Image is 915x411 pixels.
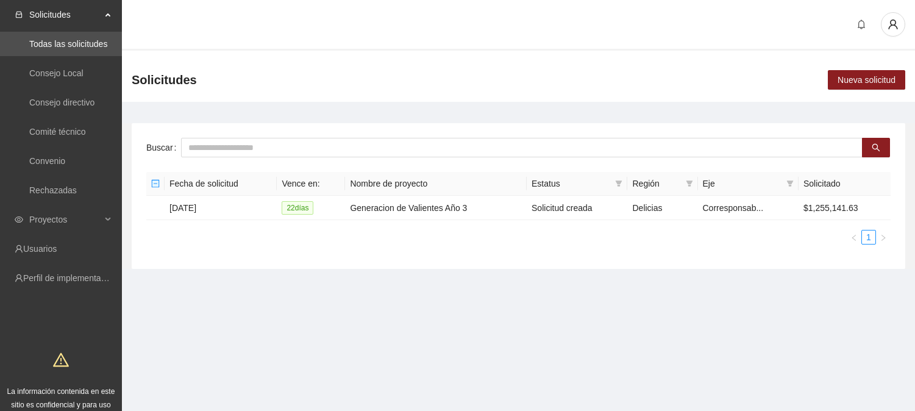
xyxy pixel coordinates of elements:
[784,174,796,193] span: filter
[23,244,57,254] a: Usuarios
[880,234,887,241] span: right
[881,19,905,30] span: user
[277,172,345,196] th: Vence en:
[828,70,905,90] button: Nueva solicitud
[872,143,880,153] span: search
[527,196,627,220] td: Solicitud creada
[852,20,870,29] span: bell
[861,230,876,245] li: 1
[151,179,160,188] span: minus-square
[532,177,610,190] span: Estatus
[165,196,277,220] td: [DATE]
[876,230,891,245] button: right
[29,127,86,137] a: Comité técnico
[852,15,871,34] button: bell
[15,10,23,19] span: inbox
[683,174,696,193] span: filter
[345,172,527,196] th: Nombre de proyecto
[29,39,107,49] a: Todas las solicitudes
[165,172,277,196] th: Fecha de solicitud
[799,196,891,220] td: $1,255,141.63
[345,196,527,220] td: Generacion de Valientes Año 3
[146,138,181,157] label: Buscar
[29,2,101,27] span: Solicitudes
[847,230,861,245] li: Previous Page
[29,156,65,166] a: Convenio
[53,352,69,368] span: warning
[29,98,94,107] a: Consejo directivo
[615,180,622,187] span: filter
[613,174,625,193] span: filter
[862,138,890,157] button: search
[847,230,861,245] button: left
[23,273,118,283] a: Perfil de implementadora
[15,215,23,224] span: eye
[703,177,781,190] span: Eje
[627,196,697,220] td: Delicias
[881,12,905,37] button: user
[862,231,875,244] a: 1
[838,73,895,87] span: Nueva solicitud
[850,234,858,241] span: left
[686,180,693,187] span: filter
[132,70,197,90] span: Solicitudes
[632,177,680,190] span: Región
[876,230,891,245] li: Next Page
[282,201,313,215] span: 22 día s
[29,185,77,195] a: Rechazadas
[29,207,101,232] span: Proyectos
[799,172,891,196] th: Solicitado
[29,68,84,78] a: Consejo Local
[703,203,764,213] span: Corresponsab...
[786,180,794,187] span: filter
